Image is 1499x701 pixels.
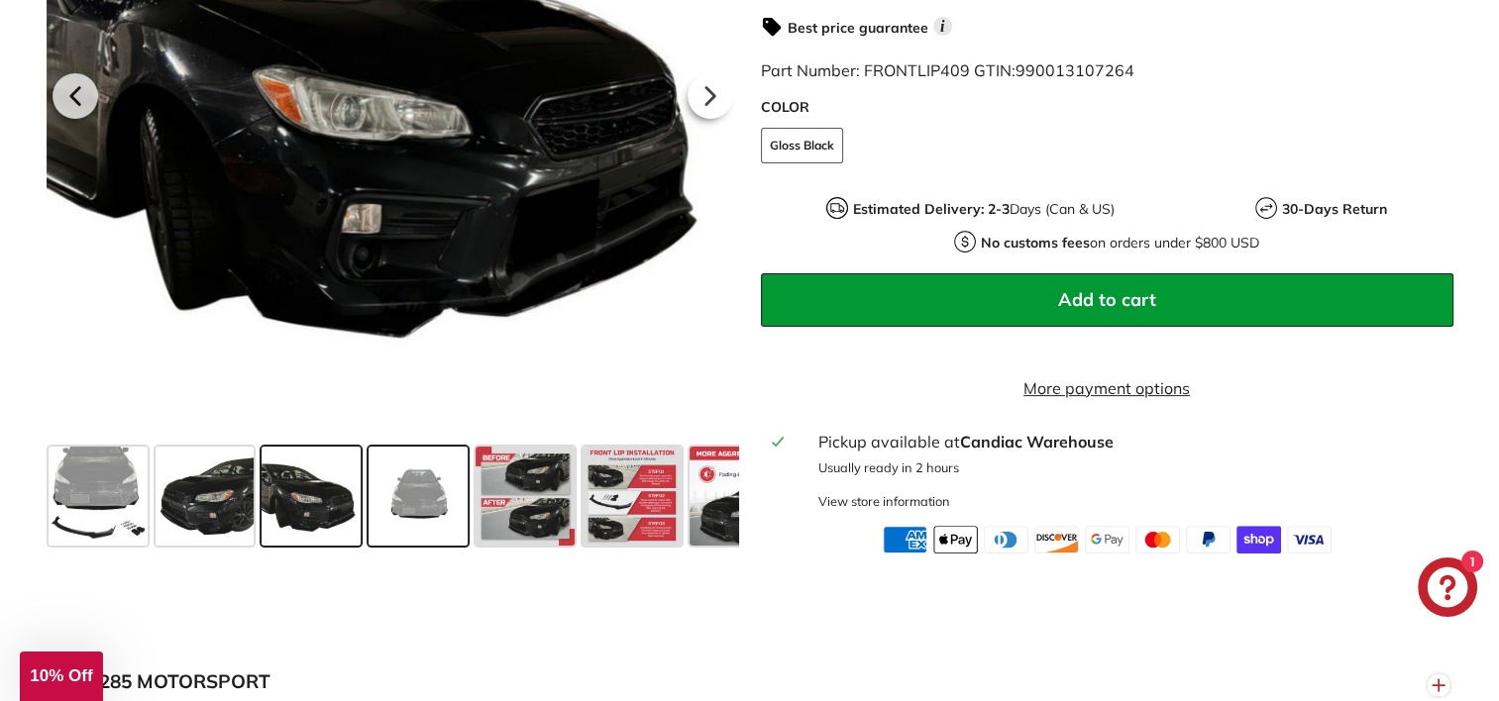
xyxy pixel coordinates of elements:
strong: Candiac Warehouse [959,432,1113,451]
img: master [1135,526,1180,553]
span: 990013107264 [1016,60,1134,80]
strong: 30-Days Return [1282,200,1387,218]
label: COLOR [761,97,1453,118]
span: i [933,17,952,36]
div: View store information [817,492,949,511]
span: Add to cart [1058,288,1156,311]
img: shopify_pay [1236,526,1281,553]
img: discover [1034,526,1079,553]
div: 10% Off [20,651,103,701]
button: Add to cart [761,273,1453,327]
img: american_express [883,526,927,553]
span: Part Number: FRONTLIP409 GTIN: [761,60,1134,80]
strong: Best price guarantee [788,19,928,37]
a: More payment options [761,376,1453,400]
img: apple_pay [933,526,978,553]
img: diners_club [984,526,1028,553]
strong: No customs fees [981,234,1090,251]
strong: Estimated Delivery: 2-3 [853,200,1010,218]
div: Pickup available at [817,430,1441,453]
img: visa [1287,526,1332,553]
p: on orders under $800 USD [981,233,1259,253]
p: Usually ready in 2 hours [817,458,1441,477]
img: paypal [1186,526,1231,553]
span: 10% Off [30,666,92,685]
img: google_pay [1085,526,1129,553]
inbox-online-store-chat: Shopify online store chat [1412,557,1483,622]
p: Days (Can & US) [853,199,1115,220]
